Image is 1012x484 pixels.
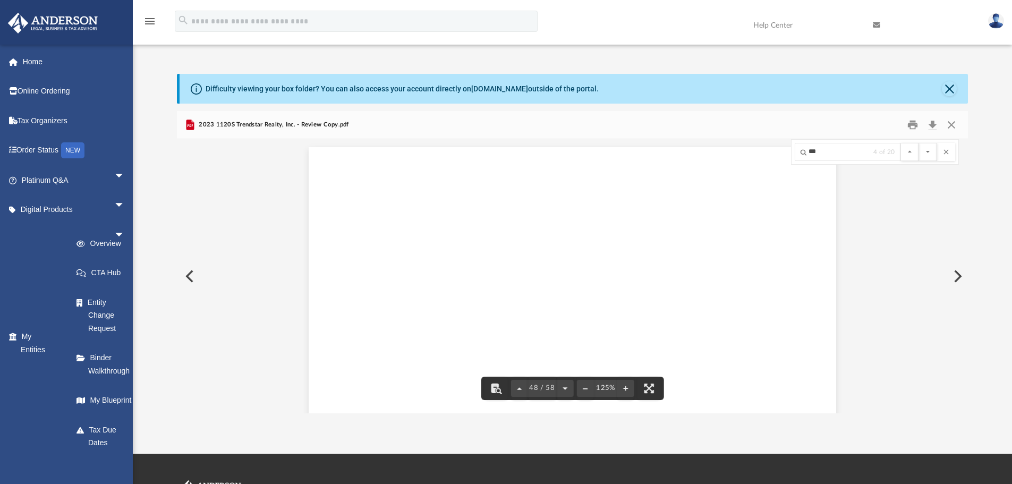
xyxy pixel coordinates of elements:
button: Print [902,117,923,133]
span: 2023 1120S Trendstar Realty, Inc. - Review Copy.pdf [197,120,349,130]
span: arrow_drop_down [114,224,135,246]
i: menu [143,15,156,28]
button: Download [923,117,942,133]
img: Anderson Advisors Platinum Portal [5,13,101,33]
div: Document Viewer [177,139,968,413]
div: Current zoom level [594,385,617,392]
a: Online Ordering [7,81,115,102]
a: Overview [66,233,141,254]
a: Binder Walkthrough [66,347,141,381]
a: Tax Organizers [7,110,115,131]
button: Next File [945,261,968,291]
span: arrow_drop_down [114,165,135,187]
button: Enter fullscreen [637,377,661,400]
a: Tax Due Dates [66,419,141,453]
a: Home [7,51,115,72]
a: Order StatusNEW [7,140,115,162]
a: My Blueprint [66,390,161,411]
div: Difficulty viewing your box folder? You can also access your account directly on outside of the p... [206,83,599,95]
a: CTA Hub [66,262,141,284]
a: Platinum Q&Aarrow_drop_down [7,169,115,191]
img: User Pic [988,13,1004,29]
button: Zoom out [577,377,594,400]
div: File preview [177,139,968,413]
a: Entity Change Request [66,292,141,339]
button: Zoom in [617,377,634,400]
a: menu [143,20,156,28]
input: Search input [795,143,901,161]
button: 48 / 58 [528,377,557,400]
a: [DOMAIN_NAME] [471,84,528,93]
button: Toggle findbar [484,377,507,400]
div: Preview [177,111,968,413]
span: arrow_drop_down [114,195,135,217]
a: Digital Productsarrow_drop_down [7,199,115,220]
button: Previous File [177,261,200,291]
button: Previous page [511,377,528,400]
span: 48 / 58 [528,385,557,392]
span: 4 of 20 [873,149,895,155]
a: My Entitiesarrow_drop_down [7,326,58,360]
i: search [177,14,189,26]
a: Help Center [745,4,835,46]
button: Close [942,117,961,133]
div: NEW [61,142,84,158]
button: Next page [557,377,574,400]
button: Close [942,81,957,96]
